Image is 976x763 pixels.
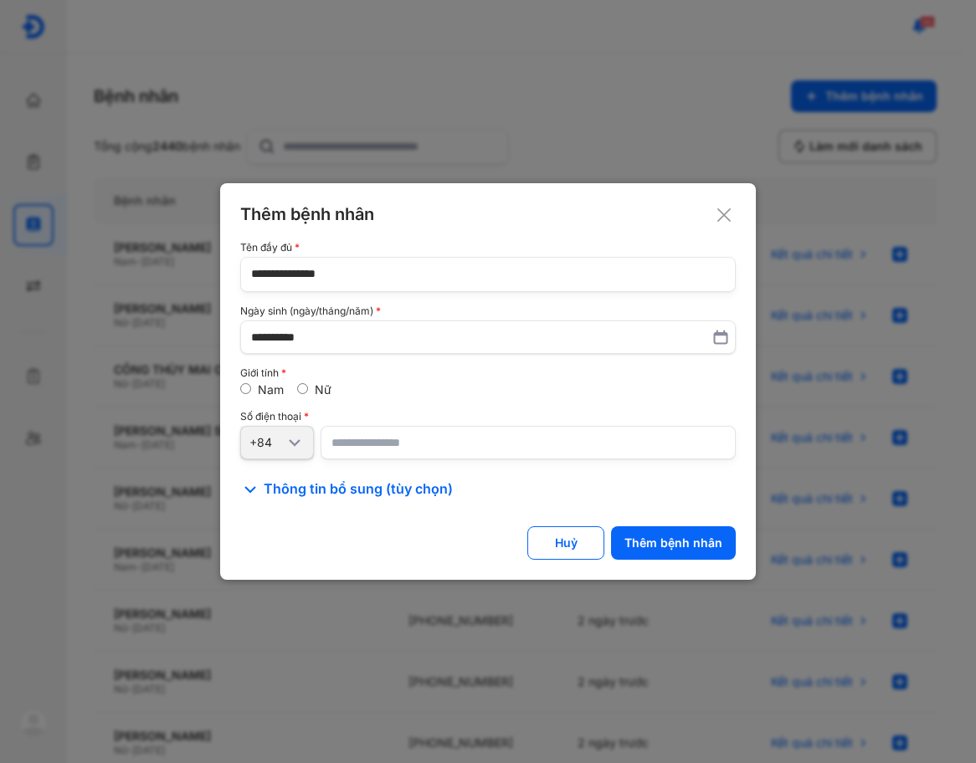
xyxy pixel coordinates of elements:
label: Nam [258,382,284,397]
div: Tên đầy đủ [240,242,736,253]
button: Thêm bệnh nhân [611,526,736,560]
div: Giới tính [240,367,736,379]
div: +84 [249,435,285,450]
span: Thông tin bổ sung (tùy chọn) [264,479,453,499]
label: Nữ [315,382,331,397]
div: Ngày sinh (ngày/tháng/năm) [240,305,736,317]
div: Thêm bệnh nhân [624,535,722,550]
button: Huỷ [527,526,604,560]
div: Số điện thoại [240,411,736,422]
div: Thêm bệnh nhân [240,203,736,225]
